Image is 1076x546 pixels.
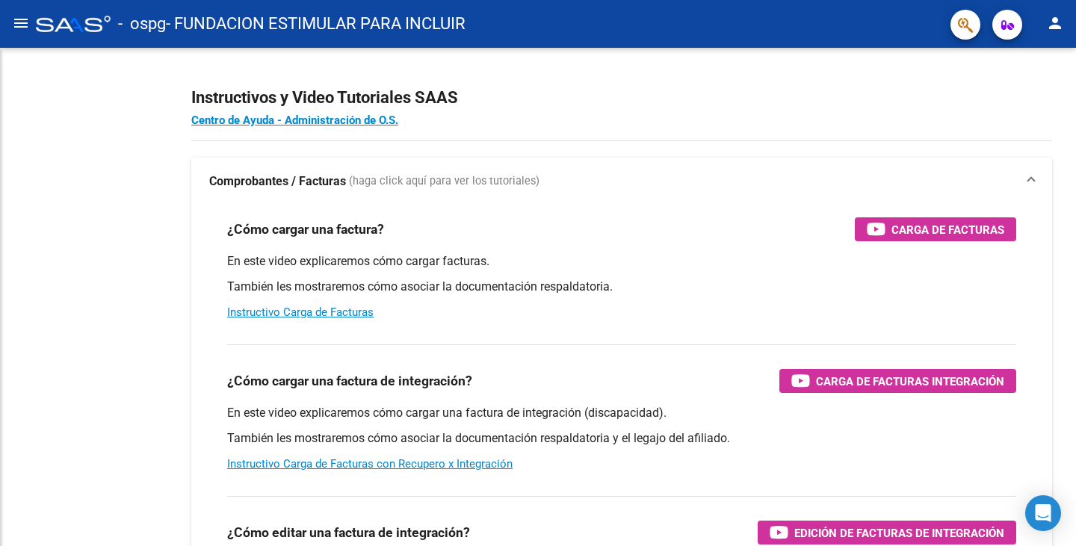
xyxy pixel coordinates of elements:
button: Carga de Facturas Integración [779,369,1016,393]
p: En este video explicaremos cómo cargar facturas. [227,253,1016,270]
h3: ¿Cómo editar una factura de integración? [227,522,470,543]
mat-icon: menu [12,14,30,32]
p: En este video explicaremos cómo cargar una factura de integración (discapacidad). [227,405,1016,421]
a: Instructivo Carga de Facturas con Recupero x Integración [227,457,513,471]
a: Centro de Ayuda - Administración de O.S. [191,114,398,127]
h3: ¿Cómo cargar una factura? [227,219,384,240]
span: Carga de Facturas Integración [816,372,1004,391]
span: (haga click aquí para ver los tutoriales) [349,173,539,190]
span: - FUNDACION ESTIMULAR PARA INCLUIR [166,7,466,40]
strong: Comprobantes / Facturas [209,173,346,190]
a: Instructivo Carga de Facturas [227,305,374,319]
span: - ospg [118,7,166,40]
button: Edición de Facturas de integración [758,521,1016,545]
p: También les mostraremos cómo asociar la documentación respaldatoria. [227,279,1016,295]
h3: ¿Cómo cargar una factura de integración? [227,370,472,391]
span: Edición de Facturas de integración [794,524,1004,542]
h2: Instructivos y Video Tutoriales SAAS [191,84,1052,112]
mat-icon: person [1046,14,1064,32]
button: Carga de Facturas [855,217,1016,241]
p: También les mostraremos cómo asociar la documentación respaldatoria y el legajo del afiliado. [227,430,1016,447]
span: Carga de Facturas [891,220,1004,239]
div: Open Intercom Messenger [1025,495,1061,531]
mat-expansion-panel-header: Comprobantes / Facturas (haga click aquí para ver los tutoriales) [191,158,1052,205]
